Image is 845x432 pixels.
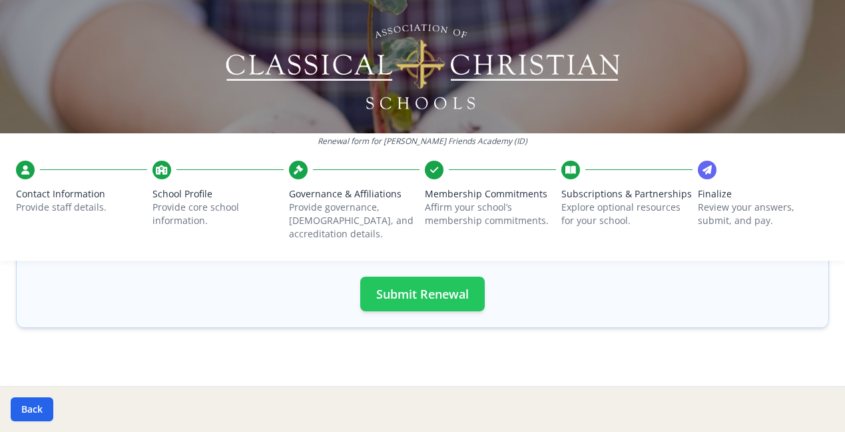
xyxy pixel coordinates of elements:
span: Subscriptions & Partnerships [561,187,693,201]
button: Back [11,397,53,421]
span: School Profile [152,187,284,201]
span: Finalize [698,187,829,201]
p: Review your answers, submit, and pay. [698,201,829,227]
p: Explore optional resources for your school. [561,201,693,227]
p: Provide staff details. [16,201,147,214]
img: Logo [223,20,622,113]
span: Membership Commitments [425,187,556,201]
span: Governance & Affiliations [289,187,420,201]
p: Provide core school information. [152,201,284,227]
span: Contact Information [16,187,147,201]
p: Provide governance, [DEMOGRAPHIC_DATA], and accreditation details. [289,201,420,241]
p: Affirm your school’s membership commitments. [425,201,556,227]
button: Submit Renewal [360,277,485,311]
